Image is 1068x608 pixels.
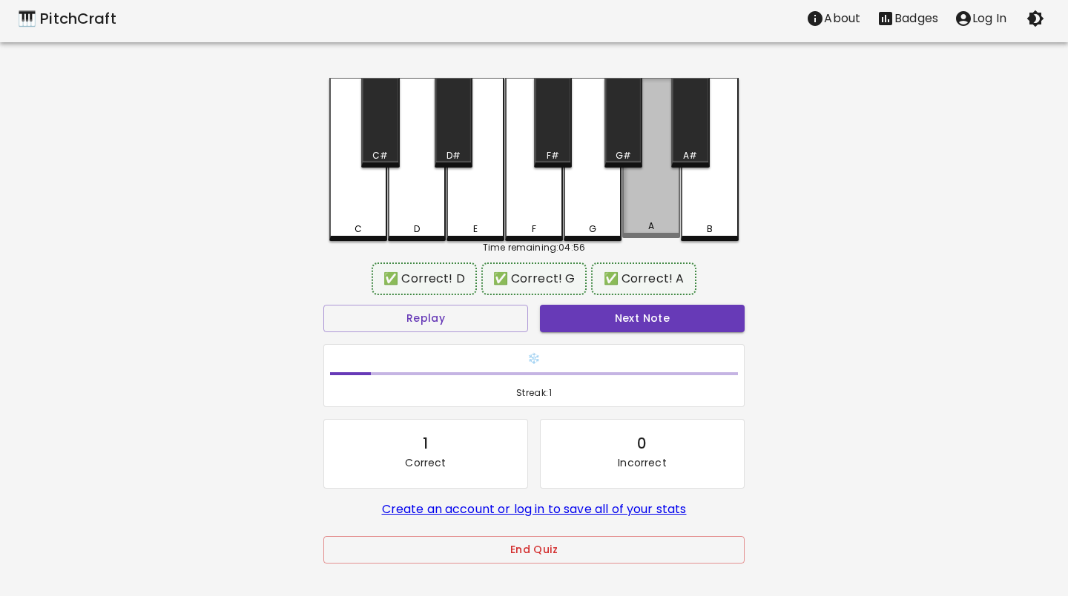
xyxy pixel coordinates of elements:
[414,222,420,236] div: D
[540,305,745,332] button: Next Note
[532,222,536,236] div: F
[355,222,362,236] div: C
[894,10,938,27] p: Badges
[589,222,596,236] div: G
[637,432,647,455] div: 0
[946,4,1015,33] button: account of current user
[824,10,860,27] p: About
[972,10,1006,27] p: Log In
[372,149,388,162] div: C#
[446,149,461,162] div: D#
[382,500,687,518] a: Create an account or log in to save all of your stats
[616,149,631,162] div: G#
[405,455,446,470] p: Correct
[423,432,428,455] div: 1
[798,4,868,33] button: About
[18,7,116,30] a: 🎹 PitchCraft
[330,386,738,400] span: Streak: 1
[323,536,745,564] button: End Quiz
[648,219,654,233] div: A
[473,222,478,236] div: E
[330,351,738,367] h6: ❄️
[618,455,666,470] p: Incorrect
[329,241,739,254] div: Time remaining: 04:56
[323,305,528,332] button: Replay
[379,270,469,288] div: ✅ Correct! D
[683,149,697,162] div: A#
[707,222,713,236] div: B
[547,149,559,162] div: F#
[489,270,579,288] div: ✅ Correct! G
[868,4,946,33] button: Stats
[599,270,689,288] div: ✅ Correct! A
